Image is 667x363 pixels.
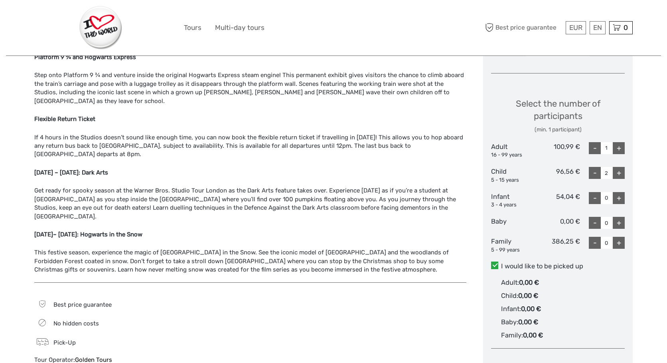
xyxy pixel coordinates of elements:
[613,217,625,229] div: +
[536,167,580,184] div: 96,56 €
[491,192,536,209] div: Infant
[613,192,625,204] div: +
[589,192,601,204] div: -
[92,12,101,22] button: Open LiveChat chat widget
[536,192,580,209] div: 54,04 €
[536,142,580,159] div: 100,99 €
[536,217,580,229] div: 0,00 €
[483,21,564,34] span: Best price guarantee
[491,237,536,254] div: Family
[491,246,536,254] div: 5 - 99 years
[590,21,606,34] div: EN
[79,6,122,50] img: 2348-baf23551-a511-4a10-a55e-094ec58a59fa_logo_big.png
[613,142,625,154] div: +
[501,305,521,313] span: Infant :
[491,151,536,159] div: 16 - 99 years
[11,14,90,20] p: We're away right now. Please check back later!
[613,167,625,179] div: +
[521,305,541,313] span: 0,00 €
[536,237,580,254] div: 386,25 €
[501,279,519,286] span: Adult :
[34,169,108,176] b: [DATE] – [DATE]: Dark Arts
[491,201,536,209] div: 3 - 4 years
[589,167,601,179] div: -
[589,142,601,154] div: -
[491,126,625,134] div: (min. 1 participant)
[589,217,601,229] div: -
[519,279,539,286] span: 0,00 €
[491,142,536,159] div: Adult
[518,292,538,300] span: 0,00 €
[491,217,536,229] div: Baby
[34,231,142,238] b: [DATE]– [DATE]: Hogwarts in the Snow
[184,22,201,34] a: Tours
[589,237,601,249] div: -
[501,331,523,339] span: Family :
[501,318,518,326] span: Baby :
[34,9,466,274] div: Warner Bros. Studio Tour London provides an amazing new opportunity to explore the magic of the [...
[215,22,264,34] a: Multi-day tours
[53,320,99,327] span: No hidden costs
[518,318,538,326] span: 0,00 €
[491,262,625,271] label: I would like to be picked up
[523,331,543,339] span: 0,00 €
[34,54,136,61] b: Platform 9 ¾ and Hogwarts Express
[501,292,518,300] span: Child :
[53,301,112,308] span: Best price guarantee
[569,24,582,32] span: EUR
[491,177,536,184] div: 5 - 15 years
[34,115,95,123] b: Flexible Return Ticket
[491,167,536,184] div: Child
[491,97,625,134] div: Select the number of participants
[53,339,76,346] span: Pick-Up
[622,24,629,32] span: 0
[613,237,625,249] div: +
